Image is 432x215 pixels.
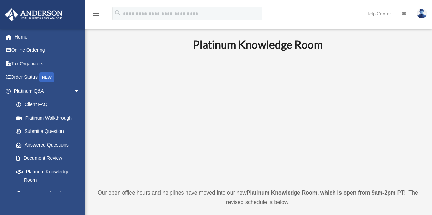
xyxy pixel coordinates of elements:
a: Online Ordering [5,44,90,57]
a: Order StatusNEW [5,71,90,85]
a: menu [92,12,100,18]
a: Document Review [10,152,90,165]
iframe: 231110_Toby_KnowledgeRoom [155,60,360,175]
strong: Platinum Knowledge Room, which is open from 9am-2pm PT [247,190,404,196]
img: User Pic [417,9,427,18]
img: Anderson Advisors Platinum Portal [3,8,65,21]
a: Submit a Question [10,125,90,138]
a: Home [5,30,90,44]
div: NEW [39,72,54,82]
a: Client FAQ [10,98,90,111]
span: arrow_drop_down [73,84,87,98]
i: search [114,9,122,17]
a: Platinum Walkthrough [10,111,90,125]
a: Platinum Q&Aarrow_drop_down [5,84,90,98]
a: Platinum Knowledge Room [10,165,87,187]
a: Tax & Bookkeeping Packages [10,187,90,209]
a: Answered Questions [10,138,90,152]
i: menu [92,10,100,18]
b: Platinum Knowledge Room [193,38,323,51]
a: Tax Organizers [5,57,90,71]
p: Our open office hours and helplines have moved into our new ! The revised schedule is below. [97,188,418,207]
